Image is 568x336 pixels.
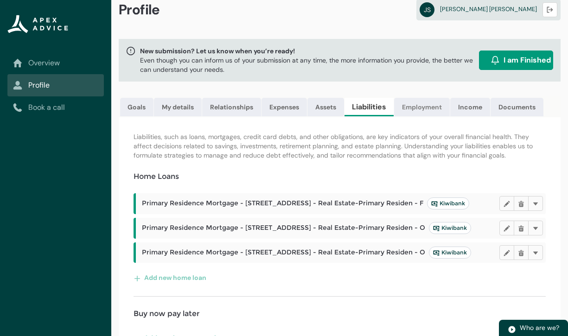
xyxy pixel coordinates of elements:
[520,323,559,332] span: Who are we?
[542,2,557,17] button: Logout
[134,132,546,160] p: Liabilities, such as loans, mortgages, credit card debts, and other obligations, are key indicato...
[528,245,543,260] button: More
[433,224,467,232] span: Kiwibank
[528,196,543,211] button: More
[431,200,465,207] span: Kiwibank
[429,222,471,234] lightning-badge: Kiwibank
[499,196,514,211] button: Edit
[394,98,450,116] a: Employment
[491,56,500,65] img: alarm.svg
[202,98,261,116] a: Relationships
[504,55,551,66] span: I am Finished
[142,247,471,259] span: Primary Residence Mortgage - [STREET_ADDRESS] - Real Estate-Primary Residen - O
[514,245,529,260] button: Delete
[262,98,307,116] a: Expenses
[142,197,469,209] span: Primary Residence Mortgage - [STREET_ADDRESS] - Real Estate-Primary Residen - F
[433,249,467,256] span: Kiwibank
[120,98,153,116] a: Goals
[7,15,68,33] img: Apex Advice Group
[427,197,469,209] lightning-badge: Kiwibank
[7,52,104,119] nav: Sub page
[142,222,471,234] span: Primary Residence Mortgage - [STREET_ADDRESS] - Real Estate-Primary Residen - O
[420,2,434,17] abbr: JS
[491,98,543,116] a: Documents
[134,308,199,319] h4: Buy now pay later
[345,98,394,116] a: Liabilities
[479,51,553,70] button: I am Finished
[134,270,207,285] button: Add new home loan
[13,80,98,91] a: Profile
[134,171,179,182] h4: Home Loans
[307,98,344,116] a: Assets
[429,247,471,259] lightning-badge: Kiwibank
[13,102,98,113] a: Book a call
[499,245,514,260] button: Edit
[140,56,475,74] p: Even though you can inform us of your submission at any time, the more information you provide, t...
[514,196,529,211] button: Delete
[154,98,202,116] a: My details
[140,46,475,56] span: New submission? Let us know when you’re ready!
[499,221,514,235] button: Edit
[450,98,490,116] a: Income
[514,221,529,235] button: Delete
[528,221,543,235] button: More
[440,5,537,13] span: [PERSON_NAME] [PERSON_NAME]
[13,57,98,69] a: Overview
[119,1,160,19] span: Profile
[508,325,516,334] img: play.svg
